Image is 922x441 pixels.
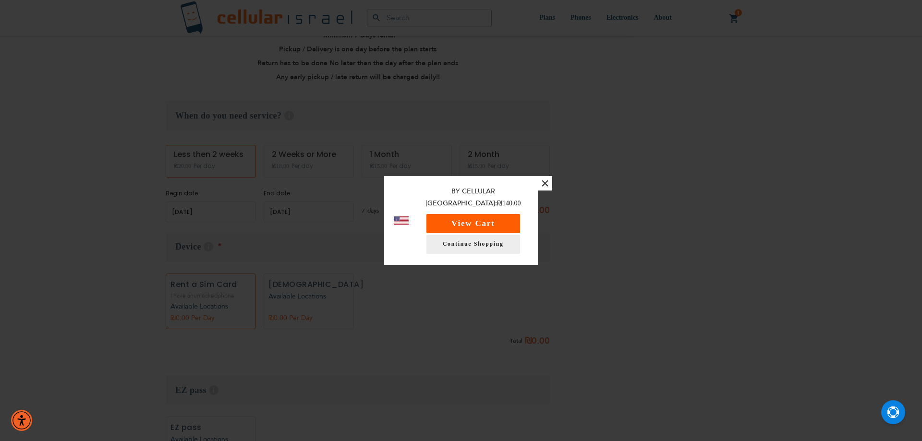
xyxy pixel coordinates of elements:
[426,235,520,254] a: Continue Shopping
[497,200,521,207] span: ₪140.00
[11,410,32,431] div: Accessibility Menu
[418,186,528,209] p: By Cellular [GEOGRAPHIC_DATA]:
[426,214,520,233] button: View Cart
[538,176,552,191] button: ×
